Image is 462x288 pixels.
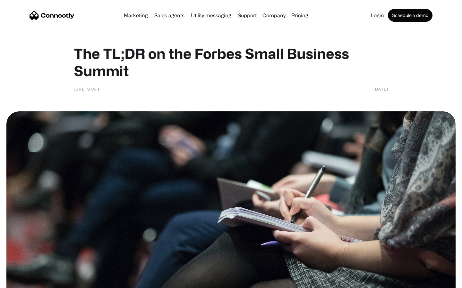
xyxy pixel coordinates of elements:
[388,9,432,22] a: Schedule a demo
[121,13,150,18] a: Marketing
[13,277,38,286] ul: Language list
[152,13,187,18] a: Sales agents
[235,13,259,18] a: Support
[368,13,387,18] a: Login
[6,277,38,286] aside: Language selected: English
[74,86,100,92] div: [URL] Staff
[188,13,234,18] a: Utility messaging
[262,11,286,20] div: Company
[373,86,388,92] div: [DATE]
[289,13,311,18] a: Pricing
[74,45,388,79] h1: The TL;DR on the Forbes Small Business Summit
